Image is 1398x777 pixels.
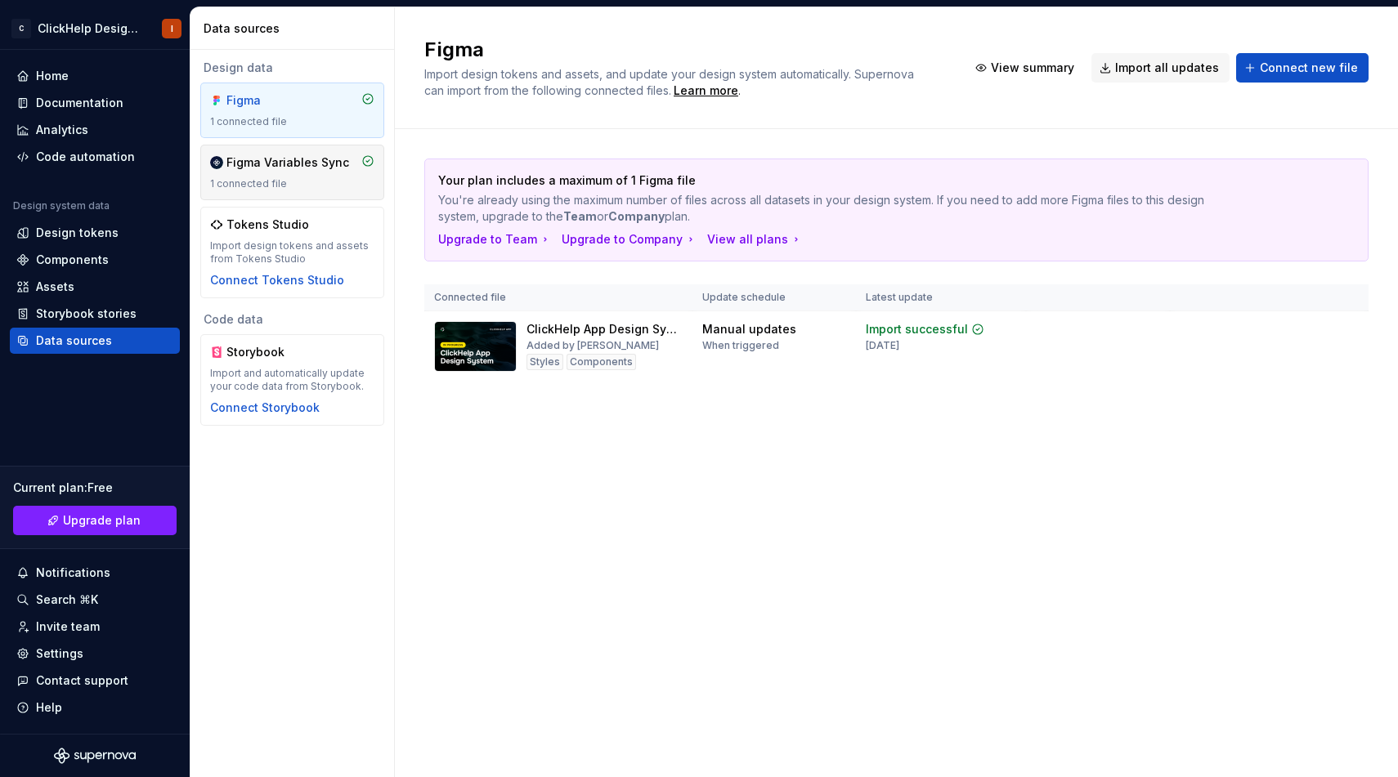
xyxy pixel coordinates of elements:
div: Import and automatically update your code data from Storybook. [210,367,374,393]
a: Settings [10,641,180,667]
a: StorybookImport and automatically update your code data from Storybook.Connect Storybook [200,334,384,426]
div: Code automation [36,149,135,165]
div: 1 connected file [210,115,374,128]
div: Contact support [36,672,128,689]
span: Import design tokens and assets, and update your design system automatically. Supernova can impor... [424,67,917,97]
div: Storybook [226,344,305,360]
div: Design system data [13,199,110,212]
div: Search ⌘K [36,592,98,608]
div: Home [36,68,69,84]
div: Storybook stories [36,306,137,322]
h2: Figma [424,37,948,63]
a: Code automation [10,144,180,170]
a: Figma1 connected file [200,83,384,138]
div: Data sources [36,333,112,349]
a: Upgrade plan [13,506,177,535]
button: Search ⌘K [10,587,180,613]
button: Import all updates [1091,53,1230,83]
div: Figma [226,92,305,109]
div: [DATE] [866,339,899,352]
b: Team [563,209,597,223]
p: Your plan includes a maximum of 1 Figma file [438,172,1240,189]
b: Company [608,209,665,223]
a: Data sources [10,328,180,354]
th: Connected file [424,284,692,311]
div: Current plan : Free [13,480,177,496]
div: Settings [36,645,83,662]
div: Design tokens [36,225,119,241]
button: Upgrade to Company [562,231,697,248]
button: View all plans [707,231,803,248]
a: Learn more [674,83,738,99]
div: Assets [36,279,74,295]
button: CClickHelp Design SystemI [3,11,186,46]
div: Code data [200,311,384,328]
span: . [671,85,741,97]
a: Assets [10,274,180,300]
button: View summary [967,53,1085,83]
svg: Supernova Logo [54,748,136,764]
button: Connect Storybook [210,400,320,416]
button: Contact support [10,668,180,694]
a: Components [10,247,180,273]
a: Analytics [10,117,180,143]
div: Components [36,252,109,268]
p: You're already using the maximum number of files across all datasets in your design system. If yo... [438,192,1240,225]
button: Help [10,694,180,721]
div: Design data [200,60,384,76]
div: 1 connected file [210,177,374,190]
div: Import successful [866,321,968,337]
div: ClickHelp App Design System [526,321,683,337]
div: Analytics [36,122,88,138]
span: View summary [991,60,1074,76]
div: Invite team [36,618,100,635]
span: Import all updates [1115,60,1219,76]
a: Tokens StudioImport design tokens and assets from Tokens StudioConnect Tokens Studio [200,207,384,298]
div: Manual updates [702,321,796,337]
div: Import design tokens and assets from Tokens Studio [210,239,374,266]
a: Design tokens [10,220,180,246]
div: Styles [526,354,563,370]
div: Notifications [36,565,110,581]
div: Documentation [36,95,123,111]
div: Tokens Studio [226,217,309,233]
button: Connect Tokens Studio [210,272,344,288]
div: When triggered [702,339,779,352]
div: ClickHelp Design System [38,20,142,37]
th: Latest update [856,284,1026,311]
div: Help [36,699,62,716]
div: Added by [PERSON_NAME] [526,339,659,352]
a: Storybook stories [10,301,180,327]
span: Upgrade plan [63,512,141,529]
button: Upgrade to Team [438,231,552,248]
a: Figma Variables Sync1 connected file [200,145,384,200]
div: Components [567,354,636,370]
div: I [171,22,173,35]
span: Connect new file [1260,60,1358,76]
a: Documentation [10,90,180,116]
div: C [11,19,31,38]
button: Connect new file [1236,53,1369,83]
a: Home [10,63,180,89]
th: Update schedule [692,284,856,311]
div: Data sources [204,20,388,37]
button: Notifications [10,560,180,586]
div: Figma Variables Sync [226,154,349,171]
a: Invite team [10,614,180,640]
